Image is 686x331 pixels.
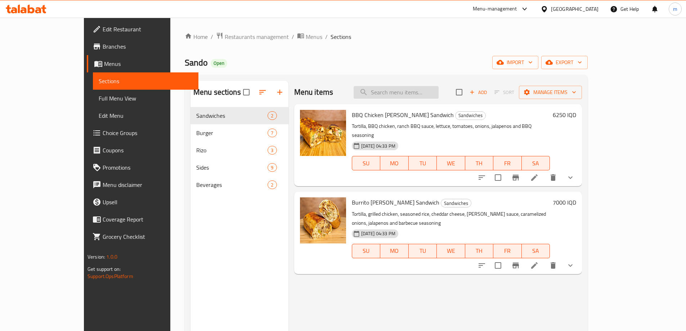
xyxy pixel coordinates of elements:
button: Branch-specific-item [507,257,524,274]
button: show more [562,257,579,274]
span: Select to update [490,170,506,185]
span: 3 [268,147,276,154]
li: / [325,32,328,41]
span: WE [440,158,462,169]
span: Open [211,60,227,66]
button: TU [409,156,437,170]
span: Burger [196,129,268,137]
p: Tortilla, grilled chicken, seasoned rice, cheddar cheese, [PERSON_NAME] sauce, caramelized onions... [352,210,550,228]
div: Rizo3 [190,142,288,159]
p: Tortilla, BBQ chicken, ranch BBQ sauce, lettuce, tomatoes, onions, jalapenos and BBQ seasoning [352,122,550,140]
button: delete [544,257,562,274]
span: 1.0.0 [106,252,117,261]
span: import [498,58,533,67]
div: Open [211,59,227,68]
button: MO [380,156,409,170]
a: Sections [93,72,198,90]
button: sort-choices [473,169,490,186]
span: Add [468,88,488,97]
button: Manage items [519,86,582,99]
a: Menus [297,32,322,41]
button: TH [465,156,494,170]
h6: 6250 IQD [553,110,576,120]
a: Support.OpsPlatform [88,272,133,281]
button: Add section [271,84,288,101]
span: Sando [185,54,208,71]
span: Sandwiches [196,111,268,120]
span: Menus [104,59,193,68]
span: BBQ Chicken [PERSON_NAME] Sandwich [352,109,454,120]
a: Full Menu View [93,90,198,107]
div: Menu-management [473,5,517,13]
a: Promotions [87,159,198,176]
span: Select section [452,85,467,100]
div: Burger7 [190,124,288,142]
svg: Show Choices [566,173,575,182]
span: SU [355,246,377,256]
input: search [354,86,439,99]
span: [DATE] 04:33 PM [358,143,398,149]
a: Upsell [87,193,198,211]
h2: Menu sections [193,87,241,98]
div: [GEOGRAPHIC_DATA] [551,5,598,13]
span: Add item [467,87,490,98]
div: items [268,163,277,172]
button: SA [522,244,550,258]
div: Sides9 [190,159,288,176]
button: SA [522,156,550,170]
span: Promotions [103,163,193,172]
span: Sandwiches [441,199,471,207]
a: Restaurants management [216,32,289,41]
span: Edit Restaurant [103,25,193,33]
button: import [492,56,538,69]
span: Sort sections [254,84,271,101]
span: Coverage Report [103,215,193,224]
span: Sandwiches [456,111,485,120]
span: Upsell [103,198,193,206]
span: m [673,5,677,13]
nav: breadcrumb [185,32,588,41]
span: Menus [306,32,322,41]
span: Burrito [PERSON_NAME] Sandwich [352,197,439,208]
a: Branches [87,38,198,55]
button: TU [409,244,437,258]
span: Get support on: [88,264,121,274]
div: Rizo [196,146,268,155]
span: Beverages [196,180,268,189]
span: Version: [88,252,105,261]
button: WE [437,244,465,258]
span: Sides [196,163,268,172]
button: show more [562,169,579,186]
span: Manage items [525,88,576,97]
nav: Menu sections [190,104,288,196]
a: Edit menu item [530,173,539,182]
span: Choice Groups [103,129,193,137]
a: Edit Menu [93,107,198,124]
span: 9 [268,164,276,171]
button: Branch-specific-item [507,169,524,186]
div: Beverages2 [190,176,288,193]
span: TU [412,158,434,169]
span: Sections [331,32,351,41]
div: items [268,129,277,137]
span: SU [355,158,377,169]
span: Full Menu View [99,94,193,103]
h6: 7000 IQD [553,197,576,207]
button: FR [493,244,522,258]
a: Menu disclaimer [87,176,198,193]
span: 2 [268,182,276,188]
div: Sandwiches2 [190,107,288,124]
a: Edit Restaurant [87,21,198,38]
button: WE [437,156,465,170]
span: TU [412,246,434,256]
button: TH [465,244,494,258]
li: / [211,32,213,41]
span: WE [440,246,462,256]
span: 2 [268,112,276,119]
span: export [547,58,582,67]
